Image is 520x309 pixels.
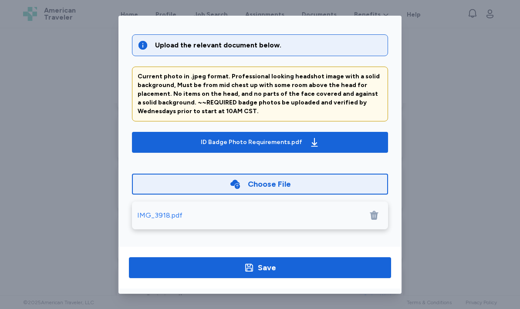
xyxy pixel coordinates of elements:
button: ID Badge Photo Requirements.pdf [132,132,388,153]
div: Upload the relevant document below. [155,40,382,50]
div: Choose File [248,178,291,190]
div: IMG_3918.pdf [137,210,182,221]
button: Save [129,257,391,278]
div: Save [258,262,276,274]
div: ID Badge Photo Requirements.pdf [201,138,302,147]
div: Current photo in .jpeg format. Professional looking headshot image with a solid background, Must ... [138,72,382,116]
